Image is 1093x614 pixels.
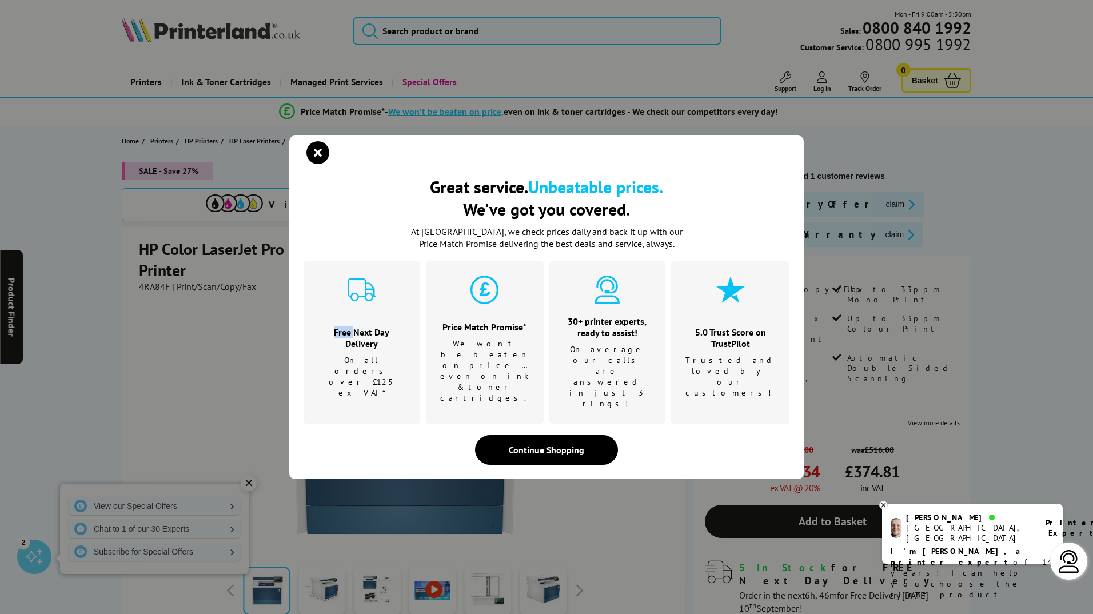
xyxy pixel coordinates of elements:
[891,546,1024,567] b: I'm [PERSON_NAME], a printer expert
[1058,550,1080,573] img: user-headset-light.svg
[475,435,618,465] div: Continue Shopping
[564,316,652,338] h3: 30+ printer experts, ready to assist!
[685,326,775,349] h3: 5.0 Trust Score on TrustPilot
[685,355,775,398] p: Trusted and loved by our customers!
[564,344,652,409] p: On average our calls are answered in just 3 rings!
[304,176,789,220] h2: Great service. We've got you covered.
[318,355,406,398] p: On all orders over £125 ex VAT*
[404,226,689,250] p: At [GEOGRAPHIC_DATA], we check prices daily and back it up with our Price Match Promise deliverin...
[906,523,1031,543] div: [GEOGRAPHIC_DATA], [GEOGRAPHIC_DATA]
[528,176,663,198] b: Unbeatable prices.
[470,276,499,304] img: price-promise-cyan.svg
[348,276,376,304] img: delivery-cyan.svg
[440,338,529,404] p: We won't be beaten on price …even on ink & toner cartridges.
[906,512,1031,523] div: [PERSON_NAME]
[891,518,901,538] img: ashley-livechat.png
[891,546,1054,600] p: of 14 years! I can help you choose the right product
[309,144,326,161] button: close modal
[593,276,621,304] img: expert-cyan.svg
[318,326,406,349] h3: Free Next Day Delivery
[716,276,745,304] img: star-cyan.svg
[440,321,529,333] h3: Price Match Promise*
